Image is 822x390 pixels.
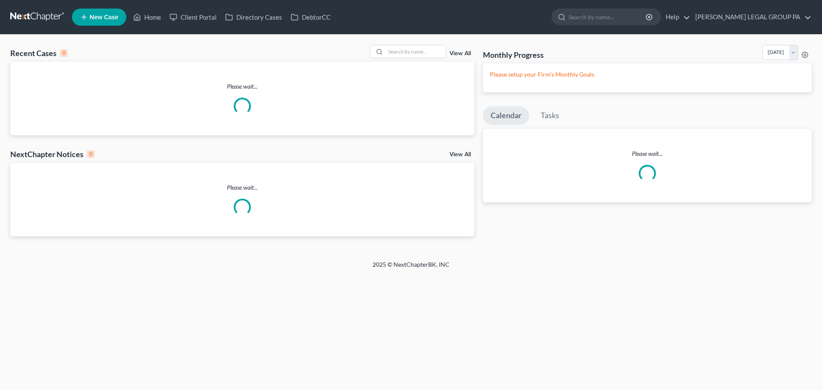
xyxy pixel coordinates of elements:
div: 0 [87,150,95,158]
p: Please wait... [10,183,474,192]
a: Directory Cases [221,9,286,25]
a: Tasks [533,106,567,125]
div: 2025 © NextChapterBK, INC [167,260,655,276]
a: Help [661,9,690,25]
a: DebtorCC [286,9,335,25]
p: Please wait... [483,149,812,158]
a: [PERSON_NAME] LEGAL GROUP PA [691,9,811,25]
h3: Monthly Progress [483,50,544,60]
input: Search by name... [569,9,647,25]
a: Home [129,9,165,25]
div: 0 [60,49,68,57]
p: Please wait... [10,82,474,91]
div: NextChapter Notices [10,149,95,159]
a: Calendar [483,106,529,125]
p: Please setup your Firm's Monthly Goals [490,70,805,79]
a: Client Portal [165,9,221,25]
div: Recent Cases [10,48,68,58]
input: Search by name... [386,45,446,58]
span: New Case [89,14,118,21]
a: View All [450,152,471,158]
a: View All [450,51,471,57]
